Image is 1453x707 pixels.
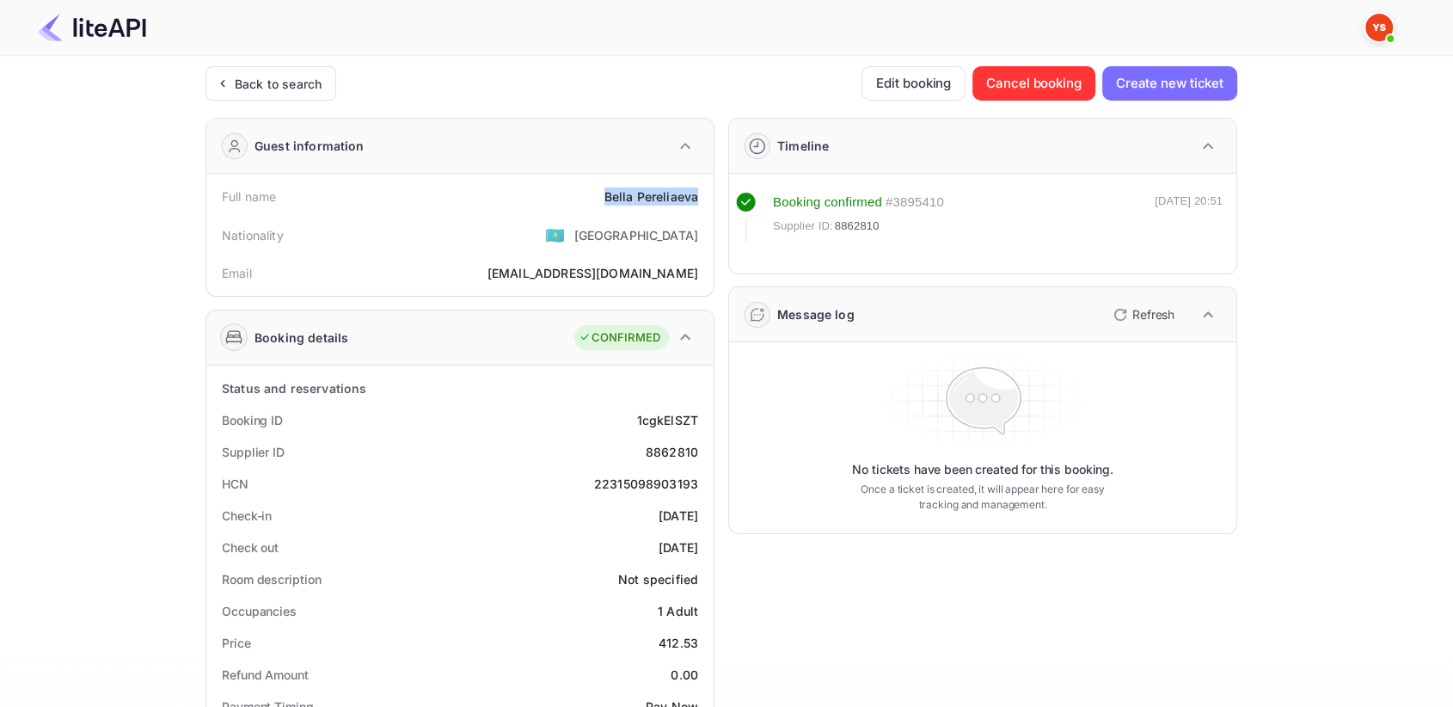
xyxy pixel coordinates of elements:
button: Edit booking [861,66,966,101]
button: Create new ticket [1102,66,1237,101]
div: Check out [222,538,279,556]
div: Room description [222,570,321,588]
div: Timeline [777,137,829,155]
div: Email [222,264,252,282]
div: [DATE] [659,538,698,556]
div: 412.53 [659,634,698,652]
p: Refresh [1132,305,1174,323]
div: Price [222,634,251,652]
div: Supplier ID [222,443,285,461]
div: Not specified [618,570,698,588]
div: 1cgkElSZT [637,411,698,429]
div: Status and reservations [222,379,366,397]
div: CONFIRMED [579,329,660,347]
img: LiteAPI Logo [38,14,146,41]
span: 8862810 [835,218,880,235]
div: [EMAIL_ADDRESS][DOMAIN_NAME] [487,264,698,282]
div: Booking ID [222,411,283,429]
img: Yandex Support [1365,14,1393,41]
div: [DATE] 20:51 [1155,193,1223,243]
p: Once a ticket is created, it will appear here for easy tracking and management. [847,482,1119,513]
div: Check-in [222,507,272,525]
div: 22315098903193 [594,475,698,493]
div: [GEOGRAPHIC_DATA] [573,226,698,244]
div: 0.00 [671,666,698,684]
p: No tickets have been created for this booking. [852,461,1113,478]
div: Full name [222,188,276,206]
span: United States [545,219,565,250]
span: Supplier ID: [773,218,833,235]
div: Bella Pereliaeva [604,188,698,206]
div: HCN [222,475,248,493]
div: Occupancies [222,602,297,620]
div: Back to search [235,75,322,93]
div: Guest information [254,137,365,155]
button: Refresh [1103,301,1181,329]
div: Message log [777,305,855,323]
div: Nationality [222,226,284,244]
div: # 3895410 [886,193,944,212]
div: [DATE] [659,507,698,525]
div: Booking details [254,329,348,347]
div: Booking confirmed [773,193,882,212]
div: Refund Amount [222,666,309,684]
button: Cancel booking [972,66,1095,101]
div: 8862810 [646,443,698,461]
div: 1 Adult [658,602,698,620]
